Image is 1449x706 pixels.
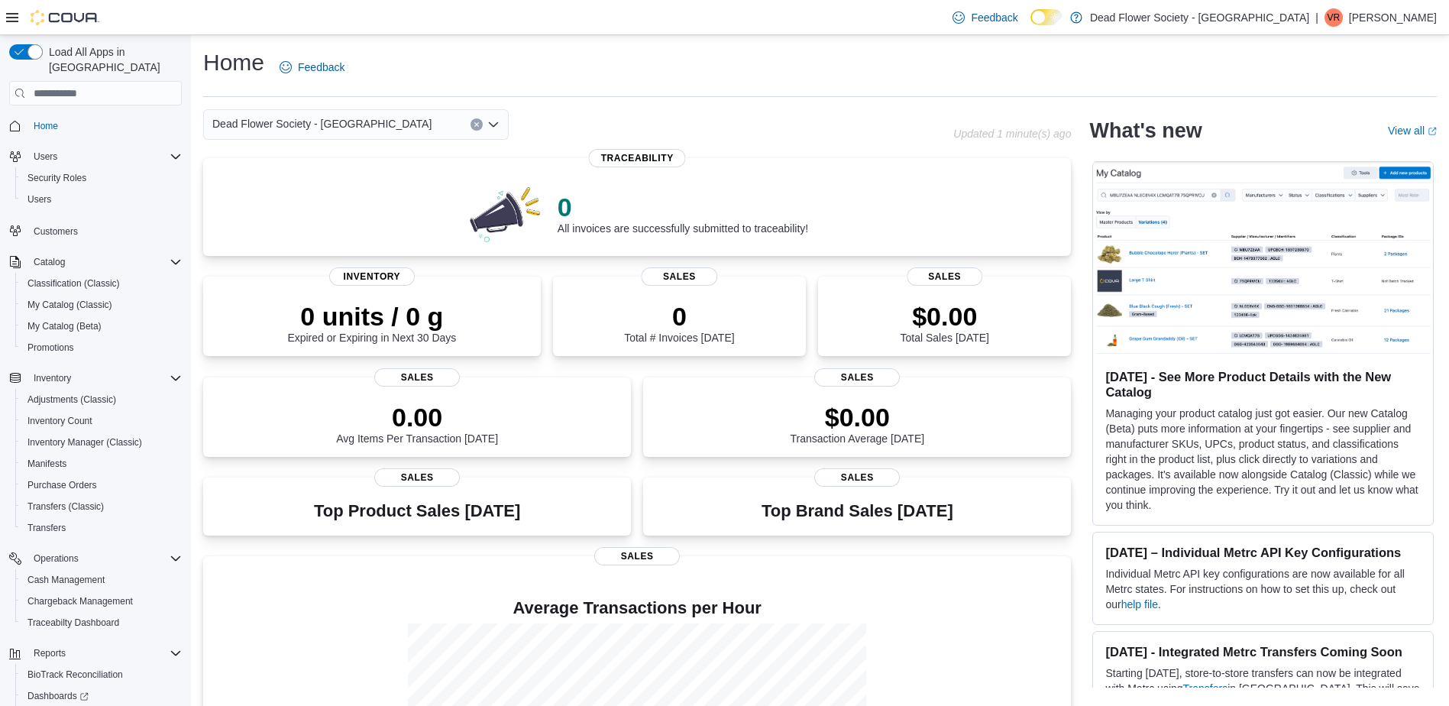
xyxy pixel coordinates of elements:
[314,502,520,520] h3: Top Product Sales [DATE]
[27,221,182,240] span: Customers
[1121,598,1158,610] a: help file
[336,402,498,432] p: 0.00
[3,251,188,273] button: Catalog
[34,120,58,132] span: Home
[27,253,71,271] button: Catalog
[27,299,112,311] span: My Catalog (Classic)
[21,390,182,409] span: Adjustments (Classic)
[21,412,182,430] span: Inventory Count
[21,476,182,494] span: Purchase Orders
[27,393,116,406] span: Adjustments (Classic)
[34,151,57,163] span: Users
[3,368,188,389] button: Inventory
[15,337,188,358] button: Promotions
[21,455,182,473] span: Manifests
[15,591,188,612] button: Chargeback Management
[27,415,92,427] span: Inventory Count
[27,253,182,271] span: Catalog
[21,317,182,335] span: My Catalog (Beta)
[27,277,120,290] span: Classification (Classic)
[15,167,188,189] button: Security Roles
[471,118,483,131] button: Clear input
[27,342,74,354] span: Promotions
[21,497,110,516] a: Transfers (Classic)
[21,614,182,632] span: Traceabilty Dashboard
[558,192,808,235] div: All invoices are successfully submitted to traceability!
[336,402,498,445] div: Avg Items Per Transaction [DATE]
[27,522,66,534] span: Transfers
[15,496,188,517] button: Transfers (Classic)
[3,115,188,137] button: Home
[329,267,415,286] span: Inventory
[791,402,925,432] p: $0.00
[1105,644,1421,659] h3: [DATE] - Integrated Metrc Transfers Coming Soon
[21,274,182,293] span: Classification (Classic)
[466,183,545,244] img: 0
[21,274,126,293] a: Classification (Classic)
[21,169,92,187] a: Security Roles
[594,547,680,565] span: Sales
[1030,25,1031,26] span: Dark Mode
[15,612,188,633] button: Traceabilty Dashboard
[27,369,182,387] span: Inventory
[1324,8,1343,27] div: Victoria Richardson
[1349,8,1437,27] p: [PERSON_NAME]
[212,115,432,133] span: Dead Flower Society - [GEOGRAPHIC_DATA]
[27,617,119,629] span: Traceabilty Dashboard
[21,190,57,209] a: Users
[27,436,142,449] span: Inventory Manager (Classic)
[27,669,123,681] span: BioTrack Reconciliation
[27,549,182,568] span: Operations
[487,118,500,131] button: Open list of options
[27,117,64,135] a: Home
[21,390,122,409] a: Adjustments (Classic)
[1315,8,1318,27] p: |
[287,301,456,332] p: 0 units / 0 g
[298,60,344,75] span: Feedback
[971,10,1017,25] span: Feedback
[624,301,734,332] p: 0
[21,190,182,209] span: Users
[791,402,925,445] div: Transaction Average [DATE]
[27,193,51,206] span: Users
[21,571,182,589] span: Cash Management
[15,664,188,685] button: BioTrack Reconciliation
[21,338,80,357] a: Promotions
[21,169,182,187] span: Security Roles
[34,372,71,384] span: Inventory
[21,519,72,537] a: Transfers
[1090,8,1309,27] p: Dead Flower Society - [GEOGRAPHIC_DATA]
[1328,8,1341,27] span: VR
[21,687,95,705] a: Dashboards
[27,116,182,135] span: Home
[814,468,900,487] span: Sales
[21,592,182,610] span: Chargeback Management
[907,267,982,286] span: Sales
[642,267,717,286] span: Sales
[27,458,66,470] span: Manifests
[15,189,188,210] button: Users
[15,294,188,316] button: My Catalog (Classic)
[21,296,182,314] span: My Catalog (Classic)
[1105,566,1421,612] p: Individual Metrc API key configurations are now available for all Metrc states. For instructions ...
[27,147,63,166] button: Users
[21,476,103,494] a: Purchase Orders
[3,643,188,664] button: Reports
[15,569,188,591] button: Cash Management
[21,317,108,335] a: My Catalog (Beta)
[34,552,79,565] span: Operations
[1105,406,1421,513] p: Managing your product catalog just got easier. Our new Catalog (Beta) puts more information at yo...
[27,690,89,702] span: Dashboards
[374,368,460,387] span: Sales
[15,273,188,294] button: Classification (Classic)
[374,468,460,487] span: Sales
[21,666,182,684] span: BioTrack Reconciliation
[21,519,182,537] span: Transfers
[762,502,953,520] h3: Top Brand Sales [DATE]
[15,453,188,474] button: Manifests
[15,432,188,453] button: Inventory Manager (Classic)
[21,412,99,430] a: Inventory Count
[15,316,188,337] button: My Catalog (Beta)
[1030,9,1062,25] input: Dark Mode
[27,574,105,586] span: Cash Management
